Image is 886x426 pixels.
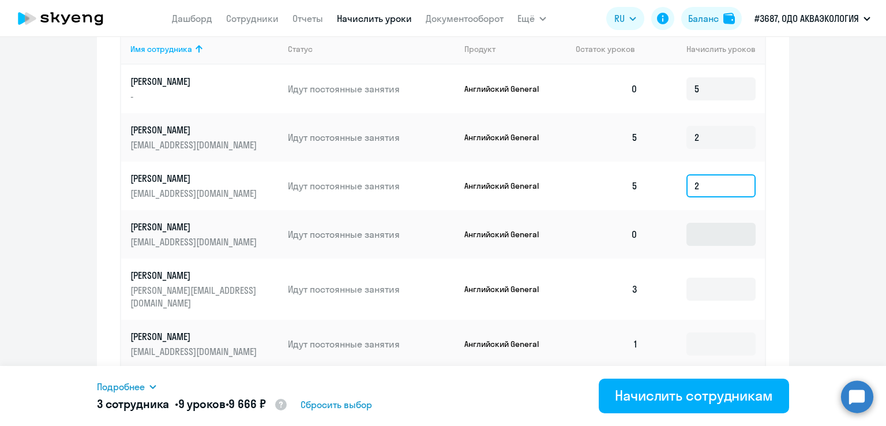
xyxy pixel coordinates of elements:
[130,236,260,248] p: [EMAIL_ADDRESS][DOMAIN_NAME]
[566,65,647,113] td: 0
[749,5,876,32] button: #3687, ОДО АКВАЭКОЛОГИЯ
[723,13,735,24] img: balance
[681,7,742,30] button: Балансbalance
[754,12,859,25] p: #3687, ОДО АКВАЭКОЛОГИЯ
[599,379,789,413] button: Начислить сотрудникам
[130,221,279,248] a: [PERSON_NAME][EMAIL_ADDRESS][DOMAIN_NAME]
[576,44,635,54] span: Остаток уроков
[288,338,455,350] p: Идут постоянные занятия
[130,172,260,185] p: [PERSON_NAME]
[615,386,773,405] div: Начислить сотрудникам
[566,259,647,320] td: 3
[688,12,719,25] div: Баланс
[464,132,551,143] p: Английский General
[606,7,644,30] button: RU
[130,345,260,358] p: [EMAIL_ADDRESS][DOMAIN_NAME]
[288,44,455,54] div: Статус
[288,83,455,95] p: Идут постоянные занятия
[464,181,551,191] p: Английский General
[178,397,226,411] span: 9 уроков
[130,172,279,200] a: [PERSON_NAME][EMAIL_ADDRESS][DOMAIN_NAME]
[288,180,455,192] p: Идут постоянные занятия
[566,210,647,259] td: 0
[614,12,625,25] span: RU
[130,90,260,103] p: -
[566,113,647,162] td: 5
[301,398,372,412] span: Сбросить выбор
[288,44,313,54] div: Статус
[130,330,260,343] p: [PERSON_NAME]
[464,44,495,54] div: Продукт
[566,320,647,368] td: 1
[130,284,260,309] p: [PERSON_NAME][EMAIL_ADDRESS][DOMAIN_NAME]
[337,13,412,24] a: Начислить уроки
[130,124,279,151] a: [PERSON_NAME][EMAIL_ADDRESS][DOMAIN_NAME]
[292,13,323,24] a: Отчеты
[576,44,647,54] div: Остаток уроков
[566,162,647,210] td: 5
[288,131,455,144] p: Идут постоянные занятия
[464,229,551,240] p: Английский General
[130,44,192,54] div: Имя сотрудника
[464,44,567,54] div: Продукт
[97,396,288,413] h5: 3 сотрудника • •
[130,269,279,309] a: [PERSON_NAME][PERSON_NAME][EMAIL_ADDRESS][DOMAIN_NAME]
[130,187,260,200] p: [EMAIL_ADDRESS][DOMAIN_NAME]
[130,44,279,54] div: Имя сотрудника
[464,339,551,349] p: Английский General
[130,75,260,88] p: [PERSON_NAME]
[130,221,260,233] p: [PERSON_NAME]
[288,283,455,296] p: Идут постоянные занятия
[130,269,260,282] p: [PERSON_NAME]
[517,7,546,30] button: Ещё
[517,12,535,25] span: Ещё
[464,84,551,94] p: Английский General
[130,139,260,151] p: [EMAIL_ADDRESS][DOMAIN_NAME]
[464,284,551,294] p: Английский General
[172,13,212,24] a: Дашборд
[426,13,504,24] a: Документооборот
[288,228,455,241] p: Идут постоянные занятия
[97,380,145,394] span: Подробнее
[130,124,260,136] p: [PERSON_NAME]
[228,397,265,411] span: 9 666 ₽
[130,75,279,103] a: [PERSON_NAME]-
[647,33,765,65] th: Начислить уроков
[226,13,279,24] a: Сотрудники
[130,330,279,358] a: [PERSON_NAME][EMAIL_ADDRESS][DOMAIN_NAME]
